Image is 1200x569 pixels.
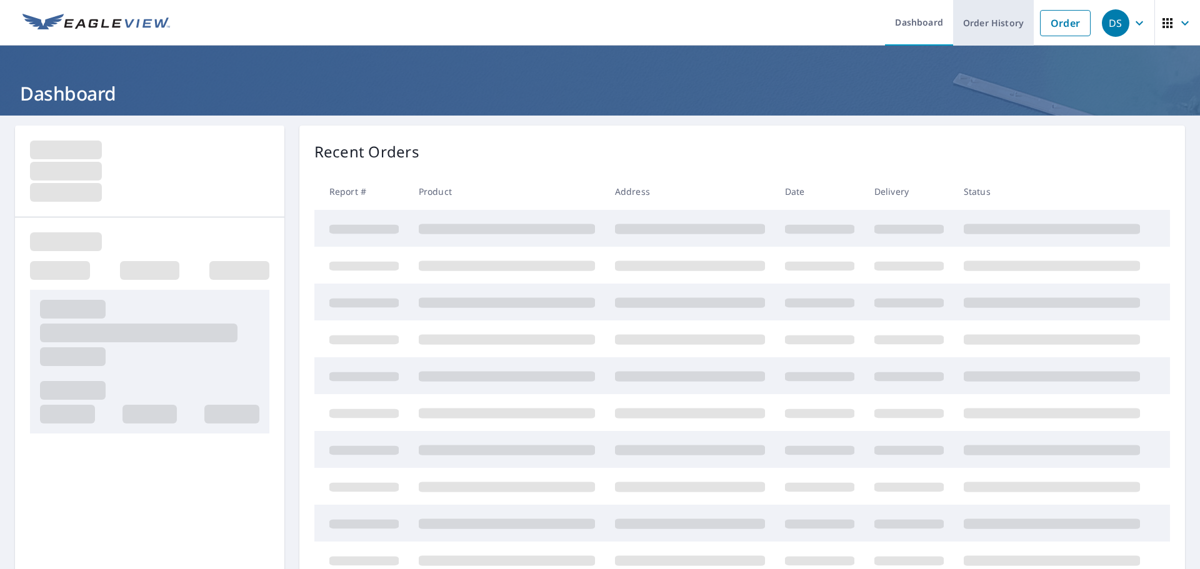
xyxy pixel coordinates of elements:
[864,173,954,210] th: Delivery
[314,173,409,210] th: Report #
[605,173,775,210] th: Address
[409,173,605,210] th: Product
[22,14,170,32] img: EV Logo
[1040,10,1091,36] a: Order
[314,141,419,163] p: Recent Orders
[775,173,864,210] th: Date
[954,173,1150,210] th: Status
[1102,9,1129,37] div: DS
[15,81,1185,106] h1: Dashboard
